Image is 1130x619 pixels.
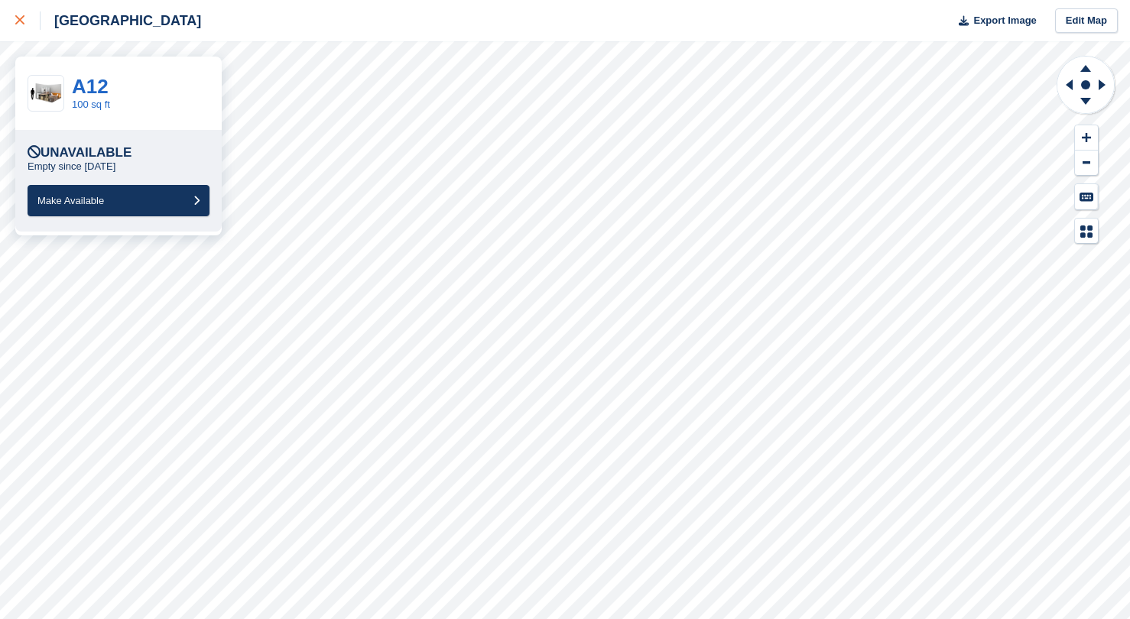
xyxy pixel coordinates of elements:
button: Zoom In [1075,125,1098,151]
span: Export Image [973,13,1036,28]
p: Empty since [DATE] [28,160,115,173]
a: A12 [72,75,109,98]
button: Zoom Out [1075,151,1098,176]
div: Unavailable [28,145,132,160]
button: Export Image [950,8,1037,34]
div: [GEOGRAPHIC_DATA] [41,11,201,30]
a: 100 sq ft [72,99,110,110]
a: Edit Map [1055,8,1118,34]
button: Make Available [28,185,209,216]
img: 100-sqft-unit.jpg [28,80,63,107]
button: Map Legend [1075,219,1098,244]
button: Keyboard Shortcuts [1075,184,1098,209]
span: Make Available [37,195,104,206]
